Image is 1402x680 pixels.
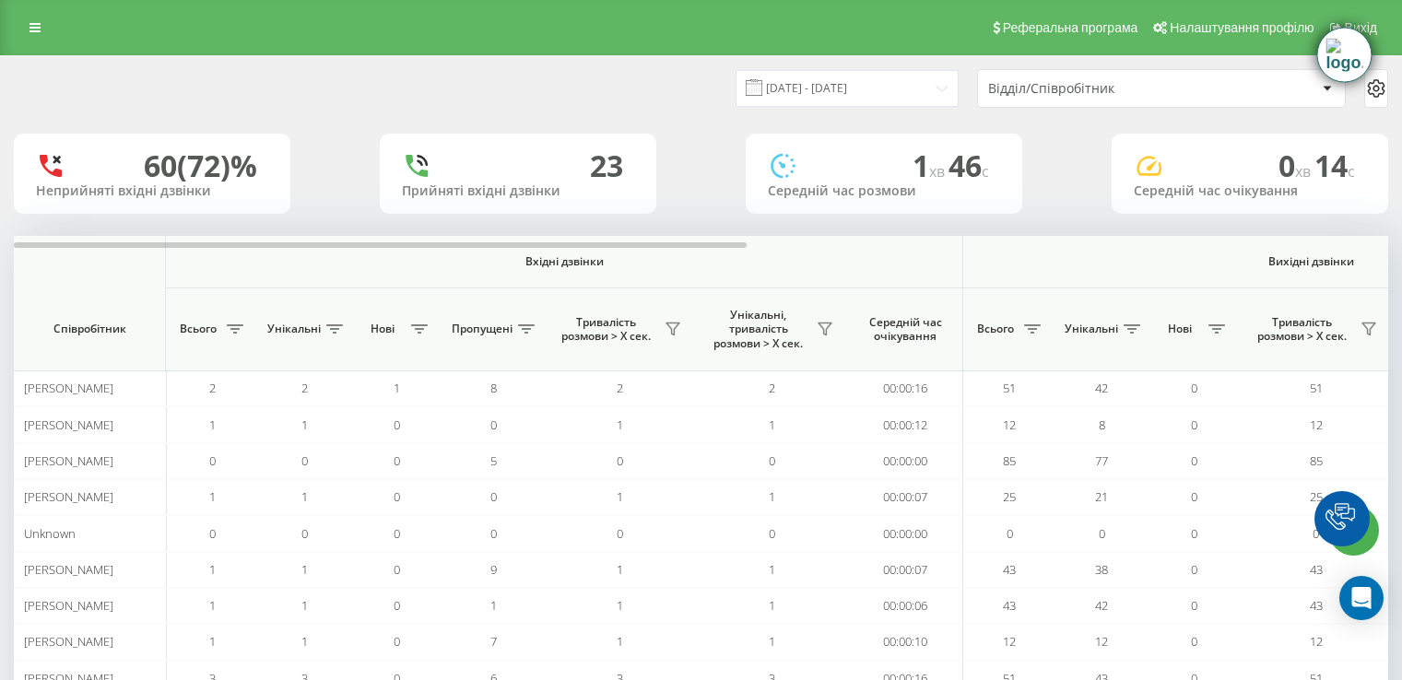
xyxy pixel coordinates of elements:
span: 0 [490,525,497,542]
span: 0 [394,452,400,469]
span: 8 [1099,416,1105,433]
span: 0 [394,561,400,578]
span: 2 [301,380,308,396]
span: 85 [1003,452,1016,469]
span: 1 [617,633,623,650]
span: 43 [1310,597,1323,614]
div: Open Intercom Messenger [1339,576,1384,620]
span: 0 [209,525,216,542]
span: 1 [301,488,308,505]
span: 25 [1310,488,1323,505]
td: 00:00:00 [848,443,963,479]
span: 0 [769,452,775,469]
span: 1 [617,416,623,433]
img: Timeline extension [1325,39,1362,72]
span: 0 [301,452,308,469]
div: Відділ/Співробітник [988,81,1208,97]
span: Всього [972,322,1019,336]
span: 1 [617,561,623,578]
span: 0 [394,525,400,542]
td: 00:00:16 [848,370,963,406]
span: 1 [301,561,308,578]
span: Всього [175,322,221,336]
span: хв [1295,161,1314,182]
span: 85 [1310,452,1323,469]
span: Тривалість розмови > Х сек. [553,315,659,344]
span: 0 [1191,380,1197,396]
span: 1 [769,416,775,433]
span: Тривалість розмови > Х сек. [1249,315,1355,344]
span: 0 [1099,525,1105,542]
td: 00:00:07 [848,479,963,515]
span: Середній час очікування [862,315,948,344]
span: 1 [769,561,775,578]
span: 1 [617,597,623,614]
span: 12 [1310,416,1323,433]
span: 1 [769,488,775,505]
span: 0 [617,525,623,542]
span: 38 [1095,561,1108,578]
span: 0 [394,597,400,614]
span: 0 [209,452,216,469]
span: 25 [1003,488,1016,505]
span: 46 [948,146,989,185]
span: 1 [209,633,216,650]
span: 21 [1095,488,1108,505]
span: Unknown [24,525,76,542]
span: 1 [617,488,623,505]
span: 1 [301,633,308,650]
span: 43 [1003,561,1016,578]
span: 14 [1314,146,1355,185]
span: 1 [301,416,308,433]
td: 00:00:06 [848,588,963,624]
span: 2 [209,380,216,396]
span: хв [929,161,948,182]
span: 51 [1310,380,1323,396]
span: 0 [1191,488,1197,505]
span: 2 [769,380,775,396]
span: Унікальні [1065,322,1118,336]
span: 12 [1095,633,1108,650]
span: 0 [490,416,497,433]
div: Середній час розмови [768,183,1000,199]
span: 9 [490,561,497,578]
span: 1 [769,597,775,614]
td: 00:00:12 [848,406,963,442]
span: Вихід [1345,20,1377,35]
span: 1 [490,597,497,614]
span: 0 [1191,416,1197,433]
span: Пропущені [452,322,512,336]
span: 12 [1310,633,1323,650]
span: Співробітник [29,322,149,336]
span: 0 [1007,525,1013,542]
div: Неприйняті вхідні дзвінки [36,183,268,199]
div: 60 (72)% [144,148,257,183]
span: Вхідні дзвінки [214,254,914,269]
span: Налаштування профілю [1170,20,1314,35]
span: 51 [1003,380,1016,396]
span: 1 [913,146,948,185]
span: 1 [209,416,216,433]
span: 0 [617,452,623,469]
span: 0 [394,633,400,650]
span: 0 [394,416,400,433]
span: 0 [1191,633,1197,650]
span: [PERSON_NAME] [24,380,113,396]
span: 0 [1191,452,1197,469]
span: 0 [1191,561,1197,578]
td: 00:00:00 [848,515,963,551]
span: 0 [394,488,400,505]
span: 12 [1003,416,1016,433]
div: 23 [590,148,623,183]
span: 0 [301,525,308,542]
span: 43 [1310,561,1323,578]
span: 1 [209,488,216,505]
span: Нові [359,322,406,336]
span: 7 [490,633,497,650]
span: 0 [1191,525,1197,542]
span: 12 [1003,633,1016,650]
span: [PERSON_NAME] [24,633,113,650]
td: 00:00:07 [848,552,963,588]
div: Середній час очікування [1134,183,1366,199]
span: 43 [1003,597,1016,614]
